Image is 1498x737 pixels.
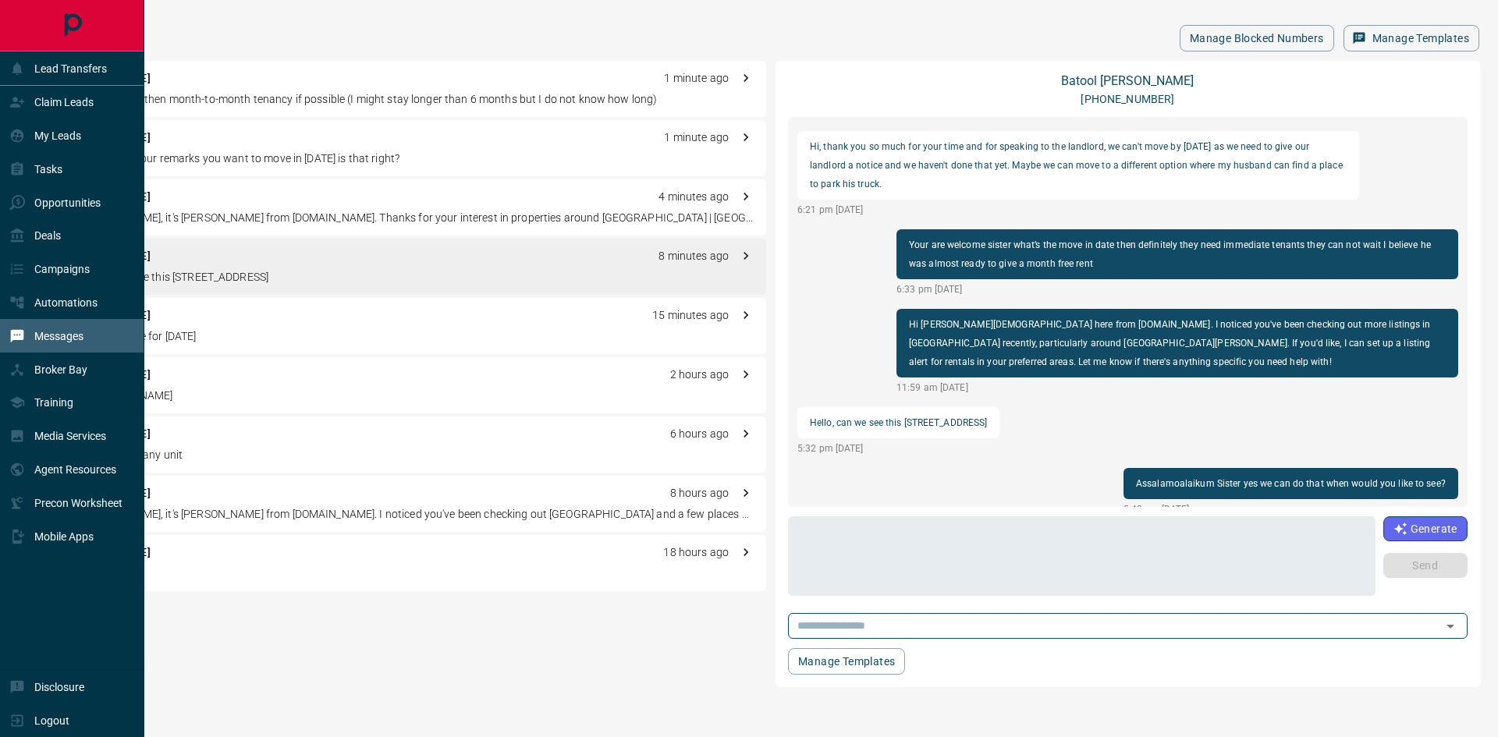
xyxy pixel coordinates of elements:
p: Cheque or cash [66,565,754,582]
button: Generate [1383,516,1468,541]
p: I just checked your remarks you want to move in [DATE] is that right? [66,151,754,167]
p: 18 hours ago [663,544,729,561]
p: 8 minutes ago [658,248,729,264]
p: 8 hours ago [670,485,729,501]
p: Hi, thank you so much for your time and for speaking to the landlord, we can't move by [DATE] as ... [810,137,1347,193]
p: Hi [PERSON_NAME][DEMOGRAPHIC_DATA] here from [DOMAIN_NAME]. I noticed you've been checking out mo... [909,315,1446,371]
p: Your are welcome sister what’s the move in date then definitely they need immediate tenants they ... [909,236,1446,273]
p: Hi [PERSON_NAME], it's [PERSON_NAME] from [DOMAIN_NAME]. Thanks for your interest in properties a... [66,210,754,226]
p: [PHONE_NUMBER] [1081,91,1174,108]
p: 6:21 pm [DATE] [797,203,1359,217]
p: 6 hours ago [670,426,729,442]
p: 5:32 pm [DATE] [797,441,999,455]
a: Batool [PERSON_NAME] [1061,73,1194,88]
p: Hello, can we see this [STREET_ADDRESS] [66,269,754,285]
p: 5:42 pm [DATE] [1123,502,1458,516]
p: Assalamoalaikum Sister yes we can do that when would you like to see? [1136,474,1446,493]
p: 6:33 pm [DATE] [896,282,1458,296]
button: Open [1439,615,1461,637]
p: Six months and then month-to-month tenancy if possible (I might stay longer than 6 months but I d... [66,91,754,108]
p: 1 minute ago [664,129,729,146]
button: Manage Blocked Numbers [1180,25,1334,51]
button: Manage Templates [788,648,905,675]
p: 11:59 am [DATE] [896,381,1458,395]
p: 2 hours ago [670,367,729,383]
p: I can book these for [DATE] [66,328,754,345]
p: Hi [PERSON_NAME], it's [PERSON_NAME] from [DOMAIN_NAME]. I noticed you've been checking out [GEOG... [66,506,754,523]
button: Manage Templates [1344,25,1479,51]
p: Any plan to see any unit [66,447,754,463]
p: Hello, can we see this [STREET_ADDRESS] [810,413,987,432]
p: 15 minutes ago [652,307,729,324]
p: 1 minute ago [664,70,729,87]
p: [URL][DOMAIN_NAME] [66,388,754,404]
p: 4 minutes ago [658,189,729,205]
